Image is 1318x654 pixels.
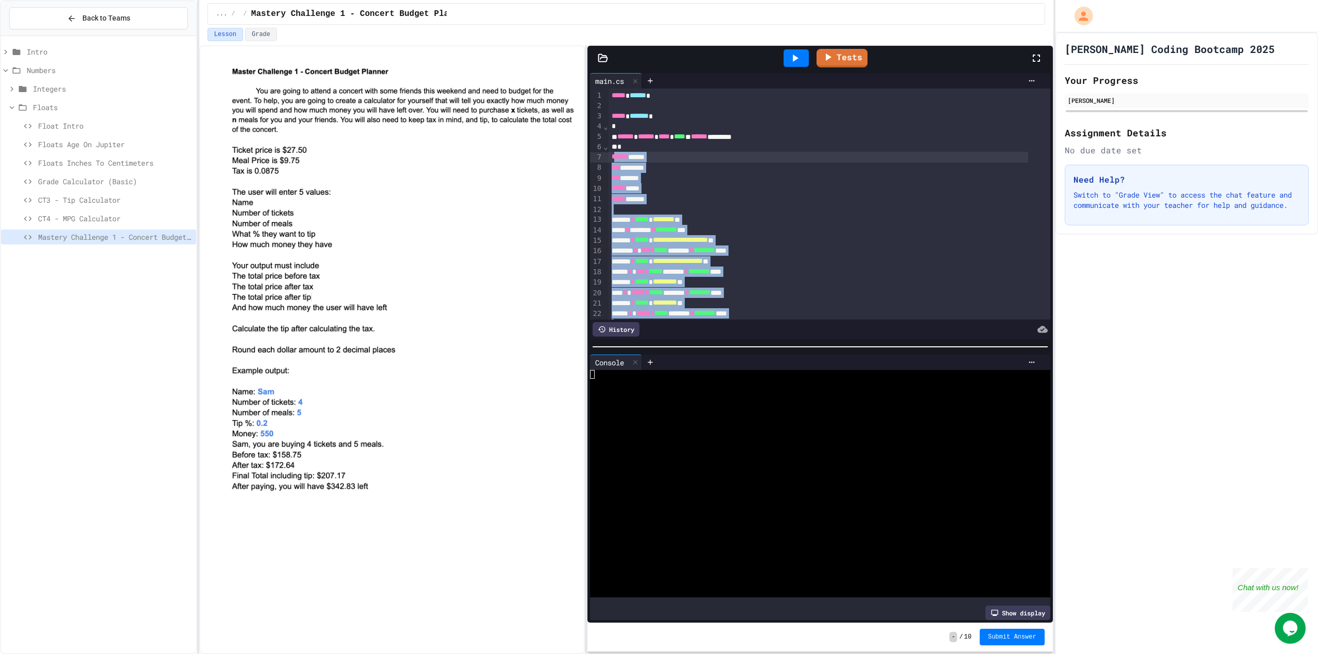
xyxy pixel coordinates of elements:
[38,157,192,168] span: Floats Inches To Centimeters
[817,49,868,67] a: Tests
[590,132,603,142] div: 5
[590,91,603,101] div: 1
[590,288,603,298] div: 20
[1073,190,1300,210] p: Switch to "Grade View" to access the chat feature and communicate with your teacher for help and ...
[590,76,629,86] div: main.cs
[959,633,963,641] span: /
[1073,173,1300,186] h3: Need Help?
[603,143,608,151] span: Fold line
[590,267,603,277] div: 18
[609,89,1050,455] div: To enrich screen reader interactions, please activate Accessibility in Grammarly extension settings
[1068,96,1306,105] div: [PERSON_NAME]
[27,65,192,76] span: Numbers
[38,213,192,224] span: CT4 - MPG Calculator
[590,246,603,256] div: 16
[38,176,192,187] span: Grade Calculator (Basic)
[38,139,192,150] span: Floats Age On Jupiter
[1275,613,1308,644] iframe: chat widget
[33,102,192,113] span: Floats
[590,101,603,111] div: 2
[27,46,192,57] span: Intro
[1064,4,1096,28] div: My Account
[590,184,603,194] div: 10
[590,225,603,236] div: 14
[1065,42,1275,56] h1: [PERSON_NAME] Coding Bootcamp 2025
[38,232,192,242] span: Mastery Challenge 1 - Concert Budget Planner
[590,73,642,89] div: main.cs
[1065,126,1309,140] h2: Assignment Details
[245,28,277,41] button: Grade
[980,629,1045,645] button: Submit Answer
[593,322,639,337] div: History
[244,10,247,18] span: /
[590,309,603,319] div: 22
[590,111,603,121] div: 3
[949,632,957,642] span: -
[38,195,192,205] span: CT3 - Tip Calculator
[590,121,603,132] div: 4
[1233,568,1308,612] iframe: chat widget
[33,83,192,94] span: Integers
[590,355,642,370] div: Console
[38,120,192,131] span: Float Intro
[1065,144,1309,156] div: No due date set
[590,152,603,163] div: 7
[82,13,130,24] span: Back to Teams
[590,215,603,225] div: 13
[590,277,603,288] div: 19
[590,236,603,246] div: 15
[590,142,603,152] div: 6
[251,8,469,20] span: Mastery Challenge 1 - Concert Budget Planner
[216,10,228,18] span: ...
[9,7,188,29] button: Back to Teams
[964,633,972,641] span: 10
[590,205,603,215] div: 12
[603,122,608,131] span: Fold line
[590,298,603,309] div: 21
[985,606,1050,620] div: Show display
[590,163,603,173] div: 8
[590,173,603,184] div: 9
[590,357,629,368] div: Console
[988,633,1036,641] span: Submit Answer
[1065,73,1309,87] h2: Your Progress
[207,28,243,41] button: Lesson
[590,194,603,204] div: 11
[231,10,235,18] span: /
[590,257,603,267] div: 17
